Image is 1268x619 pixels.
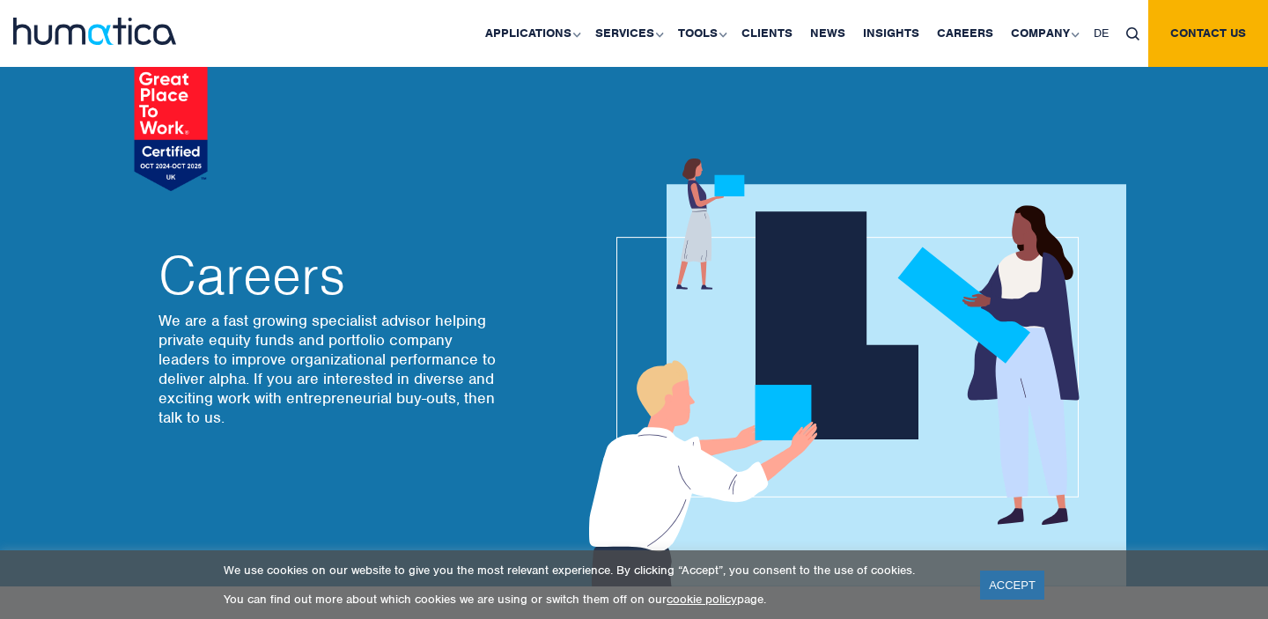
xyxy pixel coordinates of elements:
[1126,27,1139,41] img: search_icon
[667,592,737,607] a: cookie policy
[572,158,1126,586] img: about_banner1
[224,563,958,578] p: We use cookies on our website to give you the most relevant experience. By clicking “Accept”, you...
[980,571,1044,600] a: ACCEPT
[1094,26,1109,41] span: DE
[158,311,502,427] p: We are a fast growing specialist advisor helping private equity funds and portfolio company leade...
[224,592,958,607] p: You can find out more about which cookies we are using or switch them off on our page.
[158,249,502,302] h2: Careers
[13,18,176,45] img: logo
